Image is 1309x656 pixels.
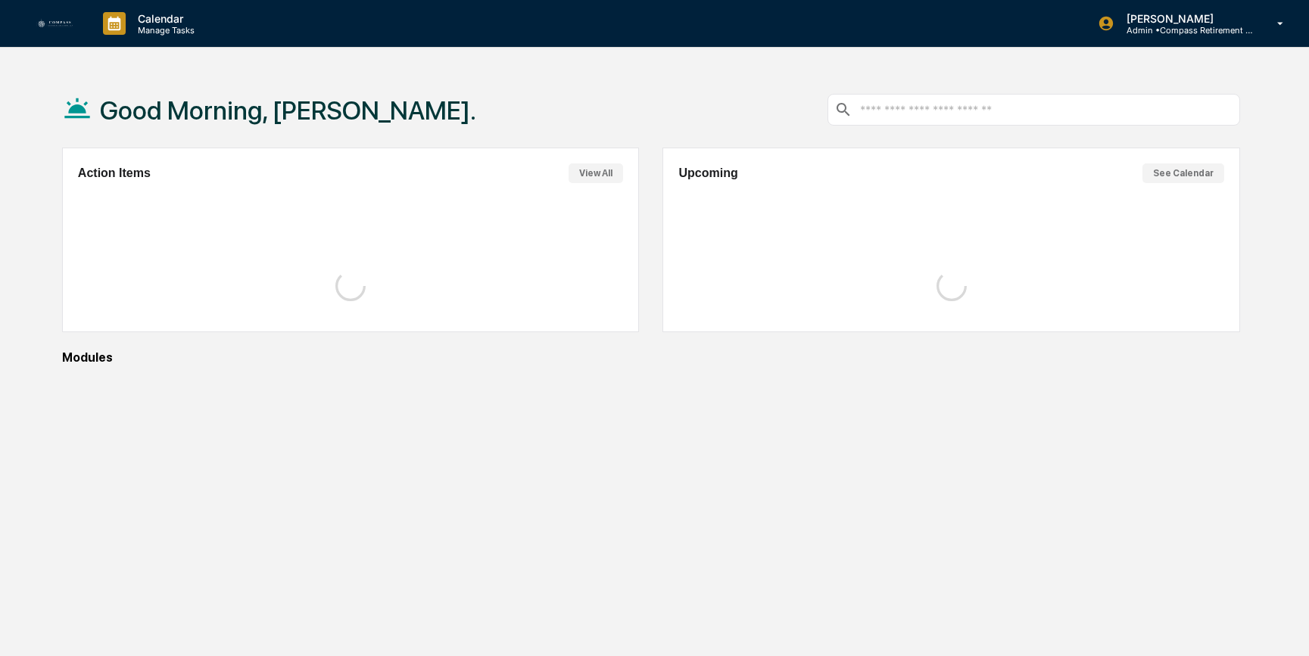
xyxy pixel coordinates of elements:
p: Admin • Compass Retirement Solutions [1114,25,1255,36]
p: [PERSON_NAME] [1114,12,1255,25]
img: logo [36,19,73,28]
p: Manage Tasks [126,25,202,36]
div: Modules [62,350,1240,365]
button: See Calendar [1142,163,1224,183]
p: Calendar [126,12,202,25]
h1: Good Morning, [PERSON_NAME]. [100,95,476,126]
h2: Upcoming [678,166,737,180]
h2: Action Items [78,166,151,180]
button: View All [569,163,623,183]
